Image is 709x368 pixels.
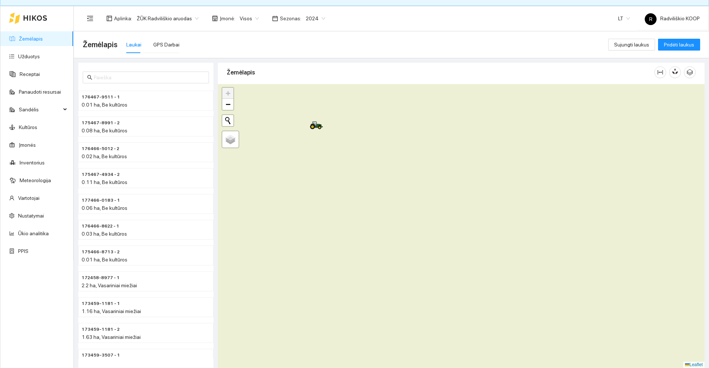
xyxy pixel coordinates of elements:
[82,102,127,108] span: 0.01 ha, Be kultūros
[82,94,120,101] span: 176467-9511 - 1
[87,75,92,80] span: search
[614,41,649,49] span: Sujungti laukus
[608,39,655,51] button: Sujungti laukus
[212,15,218,21] span: shop
[153,41,179,49] div: GPS Darbai
[226,88,230,98] span: +
[222,131,239,147] a: Layers
[658,39,700,51] button: Pridėti laukus
[82,171,120,178] span: 175467-4934 - 2
[82,205,127,211] span: 0.06 ha, Be kultūros
[608,42,655,48] a: Sujungti laukus
[82,274,120,281] span: 172458-8977 - 1
[82,223,119,230] span: 176466-8622 - 1
[82,300,120,307] span: 173459-1181 - 1
[220,14,235,22] span: Įmonė :
[655,69,666,75] span: column-width
[19,89,61,95] a: Panaudoti resursai
[137,13,199,24] span: ŽŪK Radviliškio aruodas
[82,145,119,152] span: 176466-5012 - 2
[20,160,45,166] a: Inventorius
[114,14,132,22] span: Aplinka :
[20,71,40,77] a: Receptai
[222,88,233,99] a: Zoom in
[18,230,49,236] a: Ūkio analitika
[222,99,233,110] a: Zoom out
[18,248,28,254] a: PPIS
[654,66,666,78] button: column-width
[227,62,654,83] div: Žemėlapis
[19,36,43,42] a: Žemėlapis
[306,13,325,24] span: 2024
[280,14,301,22] span: Sezonas :
[658,42,700,48] a: Pridėti laukus
[82,128,127,133] span: 0.08 ha, Be kultūros
[82,231,127,237] span: 0.03 ha, Be kultūros
[82,119,120,126] span: 175467-8991 - 2
[106,15,112,21] span: layout
[82,326,120,333] span: 173459-1181 - 2
[19,124,37,130] a: Kultūros
[83,39,117,51] span: Žemėlapis
[94,73,205,81] input: Paieška
[685,362,703,367] a: Leaflet
[222,115,233,126] button: Initiate a new search
[18,53,40,59] a: Užduotys
[18,213,44,219] a: Nustatymai
[649,13,653,25] span: R
[82,334,141,340] span: 1.63 ha, Vasariniai miežiai
[240,13,259,24] span: Visos
[82,153,127,159] span: 0.02 ha, Be kultūros
[19,142,36,148] a: Įmonės
[126,41,141,49] div: Laukai
[664,41,694,49] span: Pridėti laukus
[82,249,120,256] span: 175466-8713 - 2
[20,177,51,183] a: Meteorologija
[82,197,120,204] span: 177466-0183 - 1
[83,11,97,26] button: menu-fold
[82,179,127,185] span: 0.11 ha, Be kultūros
[19,102,61,117] span: Sandėlis
[87,15,93,22] span: menu-fold
[82,282,137,288] span: 2.2 ha, Vasariniai miežiai
[272,15,278,21] span: calendar
[226,100,230,109] span: −
[82,257,127,263] span: 0.01 ha, Be kultūros
[82,352,120,359] span: 173459-3507 - 1
[618,13,630,24] span: LT
[82,308,141,314] span: 1.16 ha, Vasariniai miežiai
[645,15,700,21] span: Radviliškio KOOP
[18,195,40,201] a: Vartotojai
